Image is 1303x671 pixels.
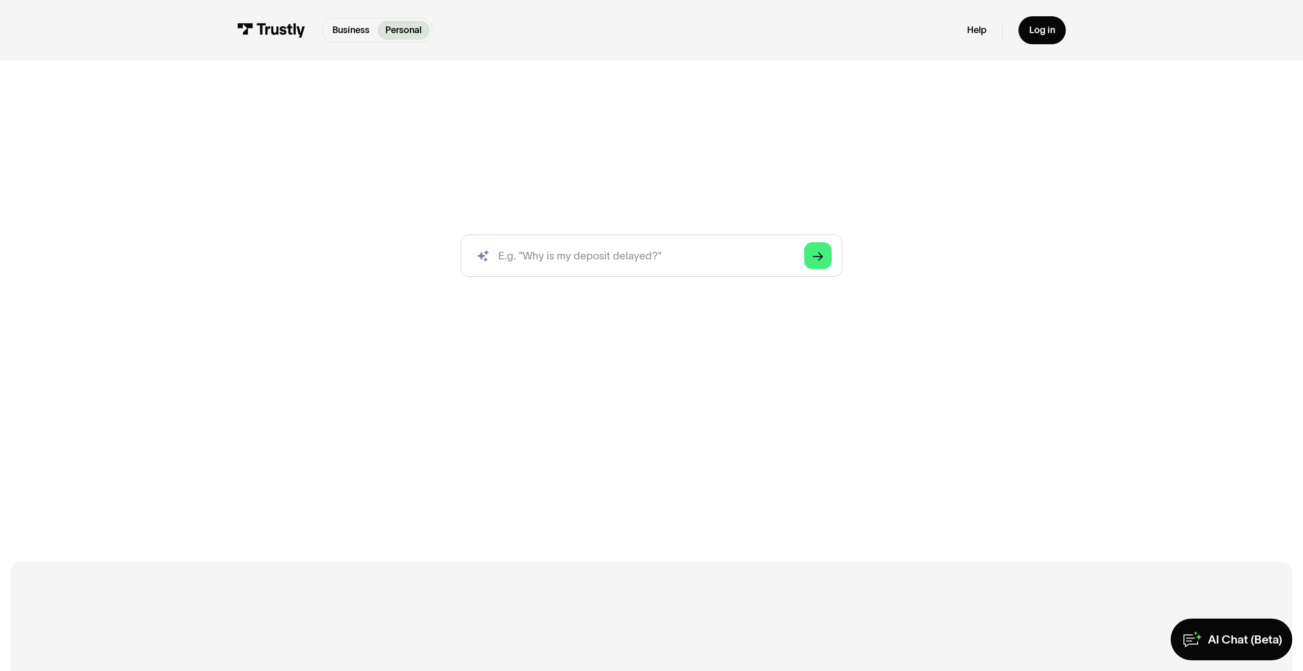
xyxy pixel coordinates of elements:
[237,23,305,37] img: Trustly Logo
[1018,16,1065,44] a: Log in
[1208,632,1282,647] div: AI Chat (Beta)
[1029,24,1055,37] div: Log in
[967,24,986,37] a: Help
[1171,619,1292,661] a: AI Chat (Beta)
[385,23,421,37] p: Personal
[332,23,370,37] p: Business
[378,21,430,40] a: Personal
[325,21,378,40] a: Business
[461,235,842,277] input: search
